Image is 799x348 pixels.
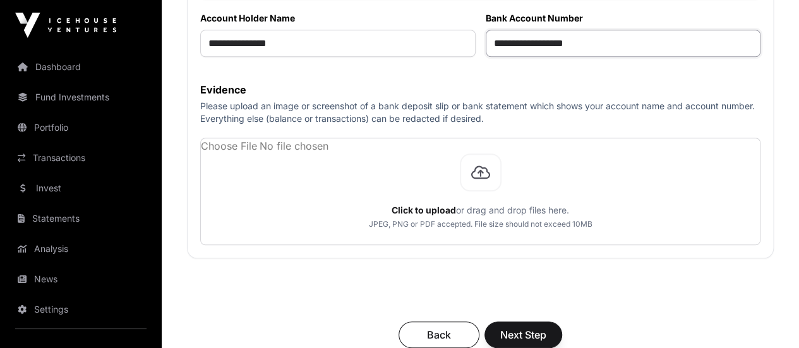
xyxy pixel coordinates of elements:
iframe: Chat Widget [736,287,799,348]
a: News [10,265,152,293]
label: Account Holder Name [200,12,476,25]
a: Invest [10,174,152,202]
a: Dashboard [10,53,152,81]
a: Portfolio [10,114,152,141]
span: Back [414,327,464,342]
a: Settings [10,296,152,323]
label: Evidence [200,82,760,97]
img: Icehouse Ventures Logo [15,13,116,38]
label: Bank Account Number [486,12,761,25]
span: Next Step [500,327,546,342]
button: Back [399,321,479,348]
a: Analysis [10,235,152,263]
a: Statements [10,205,152,232]
p: Please upload an image or screenshot of a bank deposit slip or bank statement which shows your ac... [200,100,760,125]
a: Fund Investments [10,83,152,111]
button: Next Step [484,321,562,348]
a: Transactions [10,144,152,172]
